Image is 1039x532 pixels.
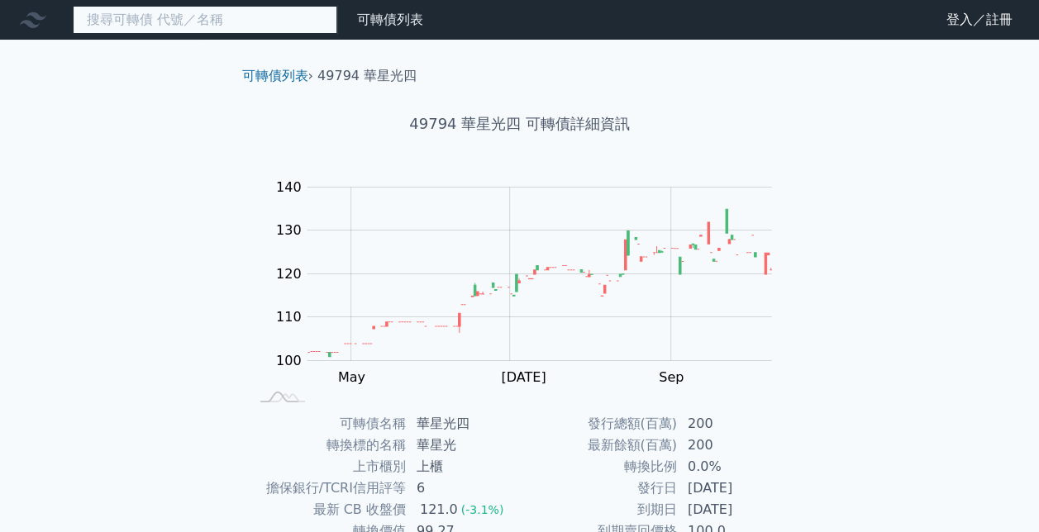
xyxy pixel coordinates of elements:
[678,499,791,520] td: [DATE]
[249,477,407,499] td: 擔保銀行/TCRI信用評等
[407,456,520,477] td: 上櫃
[520,456,678,477] td: 轉換比例
[249,413,407,435] td: 可轉債名稱
[933,7,1026,33] a: 登入／註冊
[249,499,407,520] td: 最新 CB 收盤價
[417,500,461,520] div: 121.0
[73,6,337,34] input: 搜尋可轉債 代號／名稱
[407,413,520,435] td: 華星光四
[317,66,417,86] li: 49794 華星光四
[242,66,313,86] li: ›
[276,222,302,238] tspan: 130
[407,435,520,456] td: 華星光
[407,477,520,499] td: 6
[678,456,791,477] td: 0.0%
[461,503,504,516] span: (-3.1%)
[678,413,791,435] td: 200
[229,112,811,135] h1: 49794 華星光四 可轉債詳細資訊
[678,477,791,499] td: [DATE]
[276,266,302,282] tspan: 120
[520,413,678,435] td: 發行總額(百萬)
[659,369,684,385] tspan: Sep
[276,179,302,195] tspan: 140
[276,353,302,368] tspan: 100
[520,499,678,520] td: 到期日
[520,477,678,499] td: 發行日
[357,12,423,27] a: 可轉債列表
[520,435,678,456] td: 最新餘額(百萬)
[249,435,407,456] td: 轉換標的名稱
[338,369,365,385] tspan: May
[678,435,791,456] td: 200
[267,179,796,385] g: Chart
[249,456,407,477] td: 上市櫃別
[501,369,546,385] tspan: [DATE]
[276,309,302,325] tspan: 110
[242,68,308,83] a: 可轉債列表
